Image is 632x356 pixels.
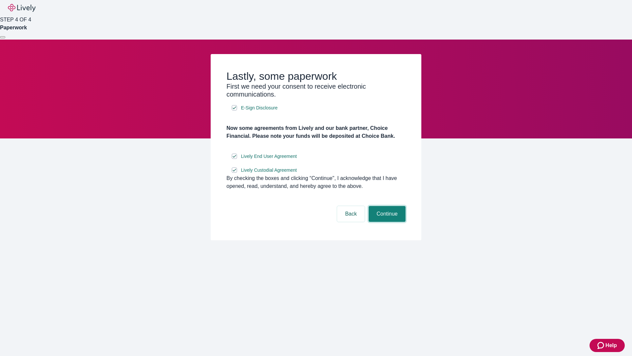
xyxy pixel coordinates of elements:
span: Help [605,341,617,349]
button: Back [337,206,365,222]
img: Lively [8,4,36,12]
button: Zendesk support iconHelp [590,339,625,352]
div: By checking the boxes and clicking “Continue", I acknowledge that I have opened, read, understand... [226,174,406,190]
h3: First we need your consent to receive electronic communications. [226,82,406,98]
h2: Lastly, some paperwork [226,70,406,82]
span: Lively End User Agreement [241,153,297,160]
button: Continue [369,206,406,222]
span: E-Sign Disclosure [241,104,277,111]
a: e-sign disclosure document [240,104,279,112]
a: e-sign disclosure document [240,152,298,161]
svg: Zendesk support icon [597,341,605,349]
h4: Now some agreements from Lively and our bank partner, Choice Financial. Please note your funds wi... [226,124,406,140]
span: Lively Custodial Agreement [241,167,297,174]
a: e-sign disclosure document [240,166,298,174]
